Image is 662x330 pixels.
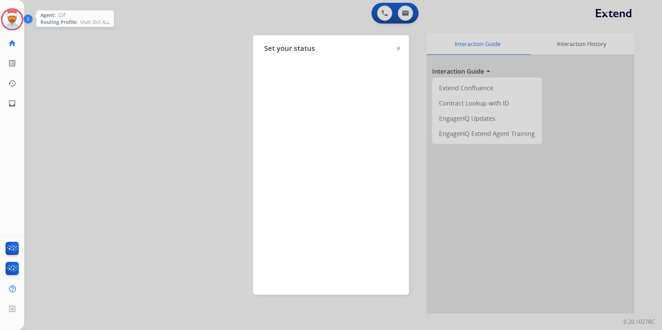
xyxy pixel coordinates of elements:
span: Routing Profile: [41,19,78,26]
span: Multi Skill ALL [80,19,110,26]
img: avatar [2,10,22,29]
p: 0.20.1027RC [624,318,655,326]
mat-icon: list_alt [8,59,16,67]
mat-icon: history [8,79,16,88]
mat-icon: home [8,39,16,47]
span: Set your status [264,44,315,53]
img: close-button [397,47,400,50]
span: Agent: [41,12,56,19]
span: Clif [59,12,65,19]
mat-icon: inbox [8,99,16,108]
